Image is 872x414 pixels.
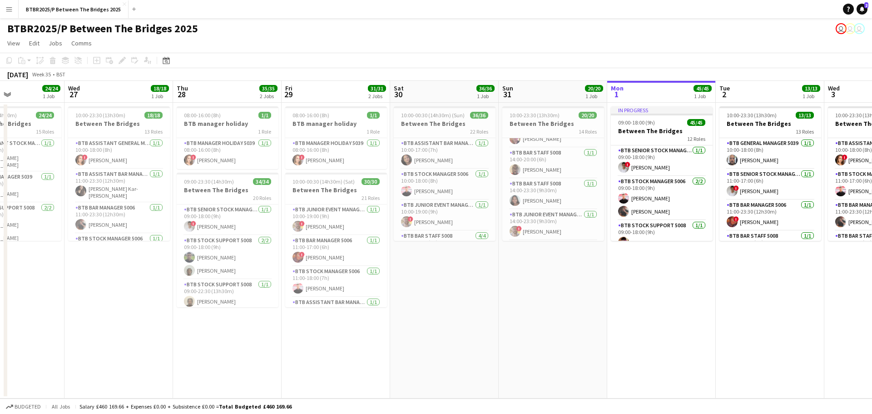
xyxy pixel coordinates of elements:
[68,84,80,92] span: Wed
[864,2,868,8] span: 2
[79,403,292,410] div: Salary £460 169.66 + Expenses £0.00 + Subsistence £0.00 =
[502,209,604,240] app-card-role: BTB Junior Event Manager 50391/114:00-23:30 (9h30m)![PERSON_NAME]
[719,138,821,169] app-card-role: BTB General Manager 50391/110:00-18:00 (8h)[PERSON_NAME]
[394,84,404,92] span: Sat
[68,120,170,128] h3: Between The Bridges
[408,216,413,222] span: !
[177,173,278,307] app-job-card: 09:00-23:30 (14h30m)34/34Between The Bridges20 RolesBTB Senior Stock Manager 50061/109:00-18:00 (...
[71,39,92,47] span: Comms
[611,176,713,220] app-card-role: BTB Stock Manager 50062/209:00-18:00 (9h)[PERSON_NAME][PERSON_NAME]
[258,128,271,135] span: 1 Role
[476,85,495,92] span: 36/36
[502,106,604,241] app-job-card: 10:00-23:30 (13h30m)20/20Between The Bridges14 Roles[PERSON_NAME]BTB Stock support 50081/111:30-1...
[394,106,495,241] app-job-card: 10:00-00:30 (14h30m) (Sun)36/36Between The Bridges22 RolesBTB Assistant Bar Manager 50061/110:00-...
[299,155,305,160] span: !
[177,279,278,310] app-card-role: BTB Stock support 50081/109:00-22:30 (13h30m)[PERSON_NAME]
[68,106,170,241] div: 10:00-23:30 (13h30m)18/18Between The Bridges13 RolesBTB Assistant General Manager 50061/110:00-18...
[719,200,821,231] app-card-role: BTB Bar Manager 50061/111:00-23:30 (12h30m)![PERSON_NAME]
[796,112,814,119] span: 13/13
[68,37,95,49] a: Comms
[585,85,603,92] span: 20/20
[177,205,278,235] app-card-role: BTB Senior Stock Manager 50061/109:00-18:00 (9h)![PERSON_NAME]
[845,23,856,34] app-user-avatar: Amy Cane
[618,119,655,126] span: 09:00-18:00 (9h)
[401,112,465,119] span: 10:00-00:30 (14h30m) (Sun)
[191,155,196,160] span: !
[42,85,60,92] span: 24/24
[19,0,129,18] button: BTBR2025/P Between The Bridges 2025
[175,89,188,100] span: 28
[719,231,821,262] app-card-role: BTB Bar Staff 50081/111:30-17:30 (6h)
[151,93,168,100] div: 1 Job
[609,89,624,100] span: 1
[15,404,41,410] span: Budgeted
[177,235,278,279] app-card-role: BTB Stock support 50082/209:00-18:00 (9h)[PERSON_NAME][PERSON_NAME]
[68,138,170,169] app-card-role: BTB Assistant General Manager 50061/110:00-18:00 (8h)![PERSON_NAME]
[362,195,380,201] span: 21 Roles
[177,138,278,169] app-card-role: BTB Manager Holiday 50391/108:00-16:00 (8h)![PERSON_NAME]
[827,89,840,100] span: 3
[177,120,278,128] h3: BTB manager holiday
[394,169,495,200] app-card-role: BTB Stock Manager 50061/110:00-18:00 (8h)[PERSON_NAME]
[285,266,387,297] app-card-role: BTB Stock Manager 50061/111:00-18:00 (7h)[PERSON_NAME]
[368,85,386,92] span: 31/31
[177,186,278,194] h3: Between The Bridges
[75,112,125,119] span: 10:00-23:30 (13h30m)
[299,252,305,257] span: !
[802,85,820,92] span: 13/13
[502,120,604,128] h3: Between The Bridges
[394,231,495,301] app-card-role: BTB Bar Staff 50084/410:30-17:30 (7h)
[285,297,387,328] app-card-role: BTB Assistant Bar Manager 50061/111:00-23:30 (12h30m)
[727,112,777,119] span: 10:00-23:30 (13h30m)
[49,39,62,47] span: Jobs
[367,112,380,119] span: 1/1
[7,39,20,47] span: View
[510,112,560,119] span: 10:00-23:30 (13h30m)
[470,112,488,119] span: 36/36
[719,106,821,241] div: 10:00-23:30 (13h30m)13/13Between The Bridges13 RolesBTB General Manager 50391/110:00-18:00 (8h)[P...
[611,84,624,92] span: Mon
[7,22,198,35] h1: BTBR2025/P Between The Bridges 2025
[292,112,329,119] span: 08:00-16:00 (8h)
[177,106,278,169] app-job-card: 08:00-16:00 (8h)1/1BTB manager holiday1 RoleBTB Manager Holiday 50391/108:00-16:00 (8h)![PERSON_N...
[177,84,188,92] span: Thu
[611,106,713,241] app-job-card: In progress09:00-18:00 (9h)45/45Between The Bridges12 RolesBTB Senior Stock Manager 50061/109:00-...
[36,112,54,119] span: 24/24
[854,23,865,34] app-user-avatar: Amy Cane
[184,112,221,119] span: 08:00-16:00 (8h)
[285,106,387,169] app-job-card: 08:00-16:00 (8h)1/1BTB manager holiday1 RoleBTB Manager Holiday 50391/108:00-16:00 (8h)![PERSON_N...
[36,128,54,135] span: 15 Roles
[857,4,867,15] a: 2
[285,84,292,92] span: Fri
[253,195,271,201] span: 20 Roles
[718,89,730,100] span: 2
[56,71,65,78] div: BST
[285,138,387,169] app-card-role: BTB Manager Holiday 50391/108:00-16:00 (8h)![PERSON_NAME]
[477,93,494,100] div: 1 Job
[68,169,170,203] app-card-role: BTB Assistant Bar Manager 50061/111:00-23:30 (12h30m)[PERSON_NAME] Kar-[PERSON_NAME]
[502,84,513,92] span: Sun
[285,173,387,307] app-job-card: 10:00-00:30 (14h30m) (Sat)30/30Between The Bridges21 RolesBTB Junior Event Manager 50391/110:00-1...
[184,178,234,185] span: 09:00-23:30 (14h30m)
[579,128,597,135] span: 14 Roles
[392,89,404,100] span: 30
[191,221,196,226] span: !
[50,403,72,410] span: All jobs
[367,128,380,135] span: 1 Role
[68,234,170,264] app-card-role: BTB Stock Manager 50061/1
[43,93,60,100] div: 1 Job
[733,185,739,191] span: !
[151,85,169,92] span: 18/18
[285,186,387,194] h3: Between The Bridges
[516,226,522,231] span: !
[144,112,163,119] span: 18/18
[253,178,271,185] span: 34/34
[82,155,88,160] span: !
[144,128,163,135] span: 13 Roles
[259,85,277,92] span: 35/35
[68,203,170,234] app-card-role: BTB Bar Manager 50061/111:00-23:30 (12h30m)[PERSON_NAME]
[719,84,730,92] span: Tue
